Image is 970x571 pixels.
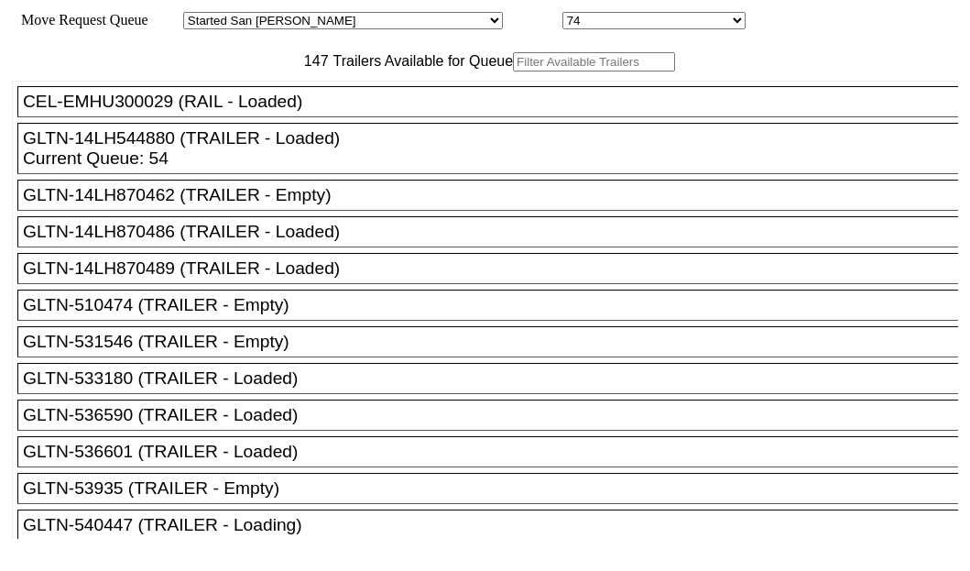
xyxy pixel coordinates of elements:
[23,92,969,112] div: CEL-EMHU300029 (RAIL - Loaded)
[23,128,969,148] div: GLTN-14LH544880 (TRAILER - Loaded)
[23,332,969,352] div: GLTN-531546 (TRAILER - Empty)
[23,222,969,242] div: GLTN-14LH870486 (TRAILER - Loaded)
[507,12,559,27] span: Location
[12,12,148,27] span: Move Request Queue
[23,368,969,389] div: GLTN-533180 (TRAILER - Loaded)
[513,52,675,71] input: Filter Available Trailers
[23,258,969,279] div: GLTN-14LH870489 (TRAILER - Loaded)
[23,442,969,462] div: GLTN-536601 (TRAILER - Loaded)
[295,53,329,69] span: 147
[23,478,969,499] div: GLTN-53935 (TRAILER - Empty)
[23,185,969,205] div: GLTN-14LH870462 (TRAILER - Empty)
[23,515,969,535] div: GLTN-540447 (TRAILER - Loading)
[23,295,969,315] div: GLTN-510474 (TRAILER - Empty)
[23,405,969,425] div: GLTN-536590 (TRAILER - Loaded)
[151,12,180,27] span: Area
[329,53,514,69] span: Trailers Available for Queue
